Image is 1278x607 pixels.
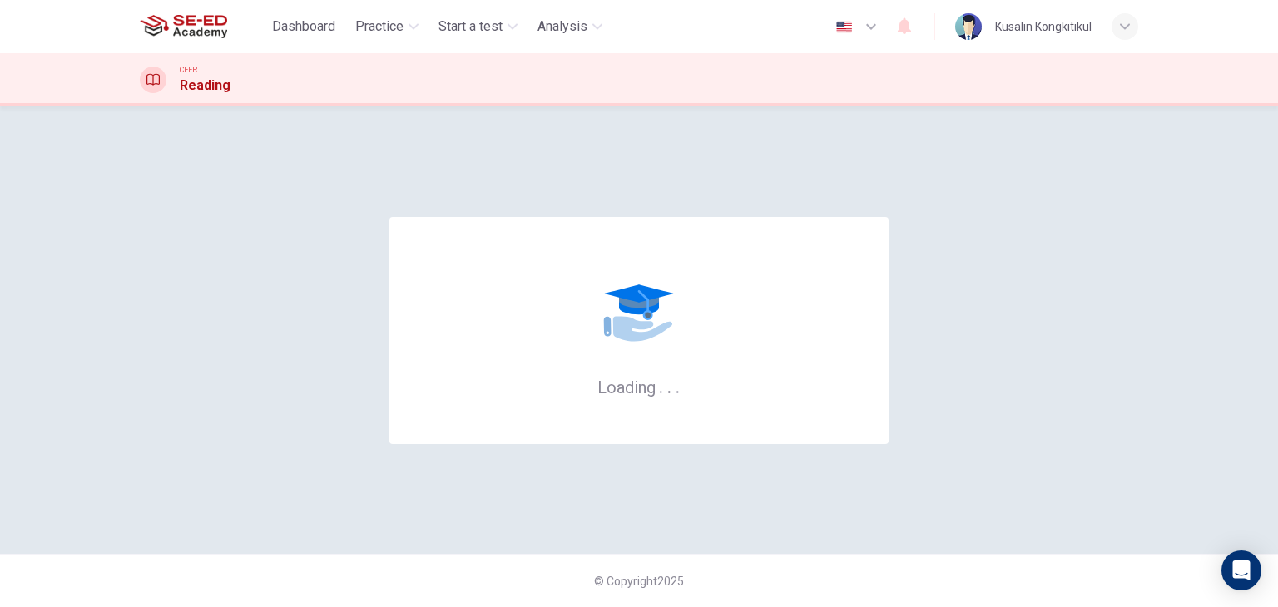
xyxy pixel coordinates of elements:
[180,64,197,76] span: CEFR
[995,17,1092,37] div: Kusalin Kongkitikul
[658,372,664,399] h6: .
[675,372,681,399] h6: .
[355,17,404,37] span: Practice
[438,17,503,37] span: Start a test
[140,10,265,43] a: SE-ED Academy logo
[432,12,524,42] button: Start a test
[597,376,681,397] h6: Loading
[265,12,342,42] button: Dashboard
[834,21,854,33] img: en
[666,372,672,399] h6: .
[180,76,230,96] h1: Reading
[955,13,982,40] img: Profile picture
[1221,550,1261,590] div: Open Intercom Messenger
[140,10,227,43] img: SE-ED Academy logo
[537,17,587,37] span: Analysis
[349,12,425,42] button: Practice
[272,17,335,37] span: Dashboard
[594,575,684,588] span: © Copyright 2025
[531,12,609,42] button: Analysis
